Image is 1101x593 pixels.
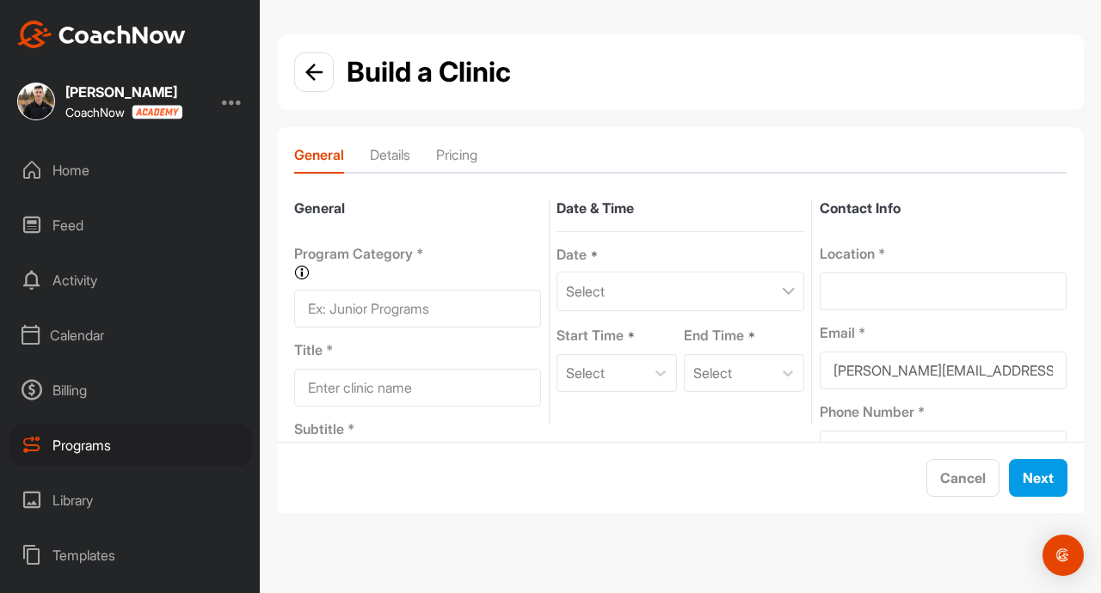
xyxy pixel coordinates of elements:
[782,287,795,296] img: info
[9,204,252,247] div: Feed
[693,363,732,383] div: Select
[9,424,252,467] div: Programs
[9,314,252,357] div: Calendar
[17,21,186,48] img: CoachNow
[820,324,1067,342] p: Email
[820,245,1067,263] p: Location
[9,369,252,412] div: Billing
[347,52,511,93] h2: Build a Clinic
[132,105,182,119] img: CoachNow acadmey
[436,144,477,172] li: Pricing
[65,85,182,99] div: [PERSON_NAME]
[9,534,252,577] div: Templates
[9,479,252,522] div: Library
[820,403,1067,421] p: Phone Number
[17,83,55,120] img: square_28cc357c633fe7f8cc3ff810e000a358.jpg
[566,281,605,302] p: Select
[294,290,541,327] input: Ex: Junior Programs
[65,105,182,119] div: CoachNow
[684,327,744,347] span: End Time
[294,420,541,438] p: Subtitle
[9,149,252,192] div: Home
[820,199,1067,217] label: Contact Info
[1023,469,1054,486] span: Next
[9,259,252,302] div: Activity
[557,199,803,217] label: Date & Time
[294,341,541,359] p: Title
[294,245,541,263] p: Program Category
[294,369,541,407] input: Enter clinic name
[1043,535,1084,576] div: Open Intercom Messenger
[1009,459,1067,497] button: Next
[305,64,323,81] img: info
[940,469,986,486] span: Cancel
[926,459,1000,497] button: Cancel
[294,199,541,217] label: General
[566,363,605,383] div: Select
[294,144,344,172] li: General
[370,144,410,172] li: Details
[557,327,624,347] span: Start Time
[557,246,587,266] span: Date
